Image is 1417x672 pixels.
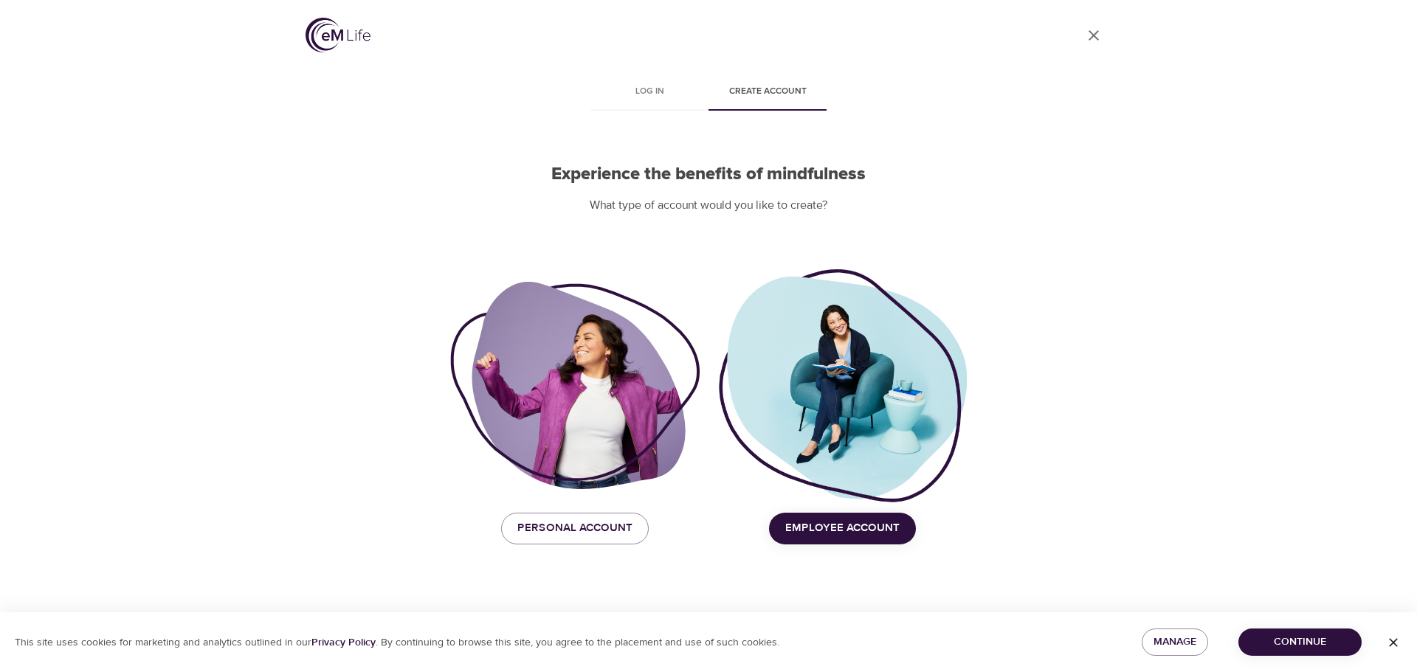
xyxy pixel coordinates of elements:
[450,164,967,185] h2: Experience the benefits of mindfulness
[1076,18,1111,53] a: close
[450,197,967,214] p: What type of account would you like to create?
[769,513,916,544] button: Employee Account
[311,636,376,649] a: Privacy Policy
[501,513,649,544] button: Personal Account
[306,18,370,52] img: logo
[1142,628,1208,656] button: Manage
[599,84,700,100] span: Log in
[1238,628,1362,656] button: Continue
[1250,633,1350,651] span: Continue
[717,84,818,100] span: Create account
[517,519,632,538] span: Personal Account
[1154,633,1196,651] span: Manage
[785,519,900,538] span: Employee Account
